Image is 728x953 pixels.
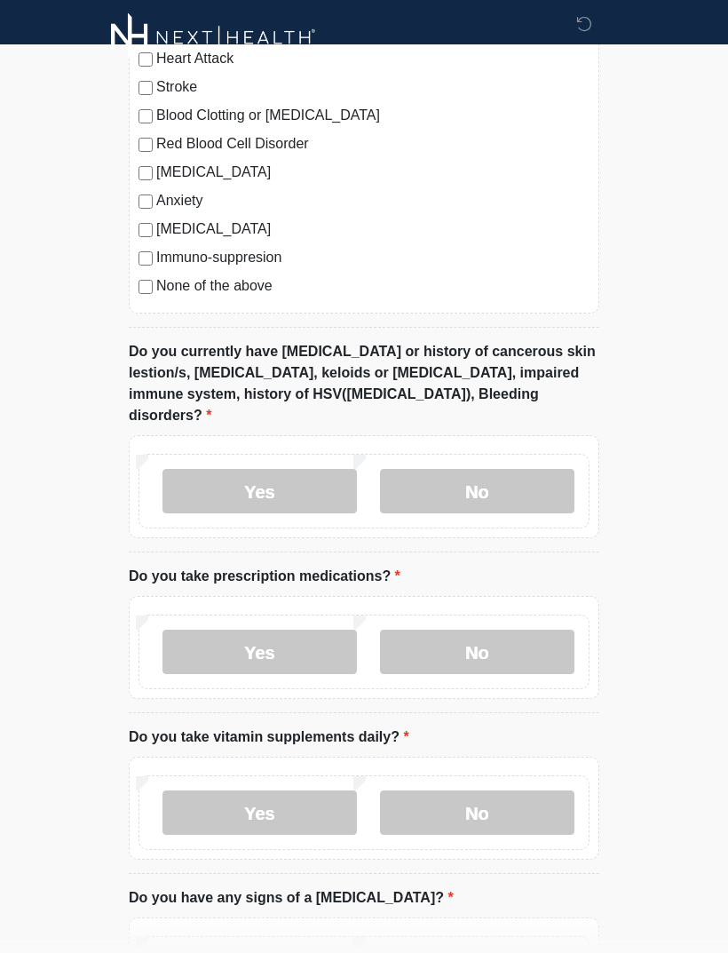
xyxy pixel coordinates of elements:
[138,139,153,153] input: Red Blood Cell Disorder
[162,791,357,836] label: Yes
[138,281,153,295] input: None of the above
[156,219,590,241] label: [MEDICAL_DATA]
[380,791,574,836] label: No
[156,106,590,127] label: Blood Clotting or [MEDICAL_DATA]
[156,276,590,298] label: None of the above
[129,888,454,909] label: Do you have any signs of a [MEDICAL_DATA]?
[138,224,153,238] input: [MEDICAL_DATA]
[162,631,357,675] label: Yes
[156,77,590,99] label: Stroke
[156,248,590,269] label: Immuno-suppresion
[129,727,409,749] label: Do you take vitamin supplements daily?
[138,252,153,266] input: Immuno-suppresion
[111,13,316,62] img: Next-Health Logo
[162,470,357,514] label: Yes
[138,82,153,96] input: Stroke
[156,163,590,184] label: [MEDICAL_DATA]
[138,167,153,181] input: [MEDICAL_DATA]
[129,342,599,427] label: Do you currently have [MEDICAL_DATA] or history of cancerous skin lestion/s, [MEDICAL_DATA], kelo...
[138,195,153,210] input: Anxiety
[129,567,400,588] label: Do you take prescription medications?
[380,631,574,675] label: No
[156,191,590,212] label: Anxiety
[380,470,574,514] label: No
[156,134,590,155] label: Red Blood Cell Disorder
[138,110,153,124] input: Blood Clotting or [MEDICAL_DATA]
